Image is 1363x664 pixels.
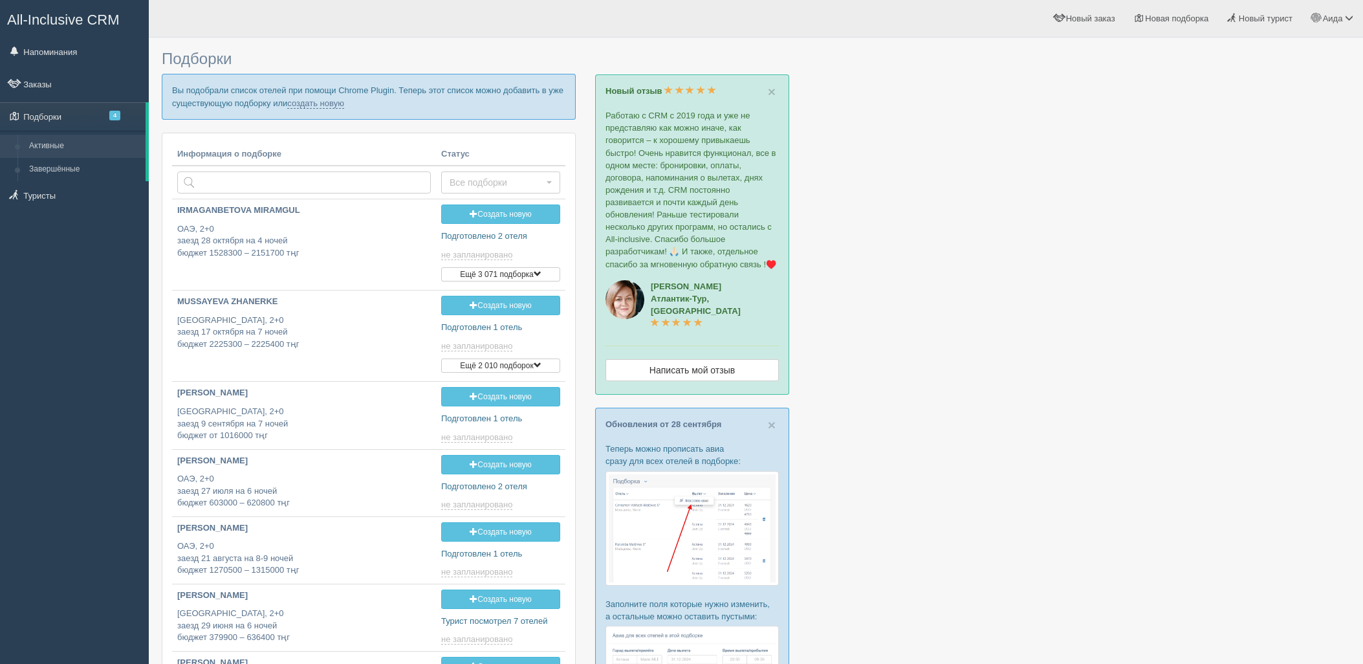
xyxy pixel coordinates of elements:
[441,634,512,645] span: не запланировано
[441,205,560,224] a: Создать новую
[441,567,515,577] a: не запланировано
[441,567,512,577] span: не запланировано
[177,473,431,509] p: ОАЭ, 2+0 заезд 27 июля на 6 ночей бюджет 603000 – 620800 тңг
[450,176,543,189] span: Все подборки
[441,172,560,194] button: Все подборки
[441,455,560,474] a: Создать новую
[172,584,436,650] a: [PERSON_NAME] [GEOGRAPHIC_DATA], 2+0заезд 29 июня на 6 ночейбюджет 379900 – 636400 тңг
[441,590,560,609] a: Создать новую
[1145,14,1208,23] span: Новая подборка
[177,540,431,577] p: ОАЭ, 2+0 заезд 21 августа на 8-9 ночей бюджет 1270500 – 1315000 тңг
[651,282,741,328] a: [PERSON_NAME]Атлантик-Тур, [GEOGRAPHIC_DATA]
[768,84,776,99] span: ×
[605,109,779,270] p: Работаю с CRM с 2019 года и уже не представляю как можно иначе, как говорится – к хорошему привык...
[177,522,431,535] p: [PERSON_NAME]
[605,359,779,381] a: Написать мой отзыв
[605,280,644,319] img: aicrm_2143.jpg
[162,74,576,119] p: Вы подобрали список отелей при помощи Chrome Plugin. Теперь этот список можно добавить в уже суще...
[441,322,560,334] p: Подготовлен 1 отель
[172,143,436,166] th: Информация о подборке
[23,135,146,158] a: Активные
[177,406,431,442] p: [GEOGRAPHIC_DATA], 2+0 заезд 9 сентября на 7 ночей бюджет от 1016000 тңг
[441,341,512,351] span: не запланировано
[441,230,560,243] p: Подготовлено 2 отеля
[172,199,436,270] a: IRMAGANBETOVA MIRAMGUL ОАЭ, 2+0заезд 28 октября на 4 ночейбюджет 1528300 – 2151700 тңг
[605,443,779,467] p: Теперь можно прописать авиа сразу для всех отелей в подборке:
[441,341,515,351] a: не запланировано
[605,419,721,429] a: Обновления от 28 сентября
[441,634,515,645] a: не запланировано
[177,296,431,308] p: MUSSAYEVA ZHANERKE
[177,315,431,351] p: [GEOGRAPHIC_DATA], 2+0 заезд 17 октября на 7 ночей бюджет 2225300 – 2225400 тңг
[23,158,146,181] a: Завершённые
[441,296,560,315] a: Создать новую
[177,387,431,399] p: [PERSON_NAME]
[441,615,560,628] p: Турист посмотрел 7 отелей
[441,500,512,510] span: не запланировано
[441,481,560,493] p: Подготовлено 2 отеля
[177,172,431,194] input: Поиск по стране или туристу
[172,517,436,582] a: [PERSON_NAME] ОАЭ, 2+0заезд 21 августа на 8-9 ночейбюджет 1270500 – 1315000 тңг
[172,291,436,361] a: MUSSAYEVA ZHANERKE [GEOGRAPHIC_DATA], 2+0заезд 17 октября на 7 ночейбюджет 2225300 – 2225400 тңг
[177,455,431,467] p: [PERSON_NAME]
[605,86,716,96] a: Новый отзыв
[177,223,431,260] p: ОАЭ, 2+0 заезд 28 октября на 4 ночей бюджет 1528300 – 2151700 тңг
[177,590,431,602] p: [PERSON_NAME]
[162,50,232,67] span: Подборки
[441,250,515,260] a: не запланировано
[441,432,512,443] span: не запланировано
[172,382,436,447] a: [PERSON_NAME] [GEOGRAPHIC_DATA], 2+0заезд 9 сентября на 7 ночейбюджет от 1016000 тңг
[605,471,779,586] img: %D0%BF%D0%BE%D0%B4%D0%B1%D0%BE%D1%80%D0%BA%D0%B0-%D0%B0%D0%B2%D0%B8%D0%B0-1-%D1%81%D1%80%D0%BC-%D...
[177,205,431,217] p: IRMAGANBETOVA MIRAMGUL
[768,85,776,98] button: Close
[441,548,560,560] p: Подготовлен 1 отель
[441,387,560,406] a: Создать новую
[7,12,120,28] span: All-Inclusive CRM
[1,1,148,36] a: All-Inclusive CRM
[287,98,344,109] a: создать новую
[441,267,560,282] button: Ещё 3 071 подборка
[109,111,120,120] span: 4
[1066,14,1115,23] span: Новый заказ
[441,250,512,260] span: не запланировано
[1239,14,1292,23] span: Новый турист
[441,432,515,443] a: не запланировано
[441,359,560,373] button: Ещё 2 010 подборок
[605,598,779,623] p: Заполните поля которые нужно изменить, а остальные можно оставить пустыми:
[441,500,515,510] a: не запланировано
[436,143,565,166] th: Статус
[441,522,560,542] a: Создать новую
[768,417,776,432] span: ×
[768,418,776,432] button: Close
[1323,14,1343,23] span: Аида
[177,608,431,644] p: [GEOGRAPHIC_DATA], 2+0 заезд 29 июня на 6 ночей бюджет 379900 – 636400 тңг
[441,413,560,425] p: Подготовлен 1 отель
[172,450,436,515] a: [PERSON_NAME] ОАЭ, 2+0заезд 27 июля на 6 ночейбюджет 603000 – 620800 тңг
